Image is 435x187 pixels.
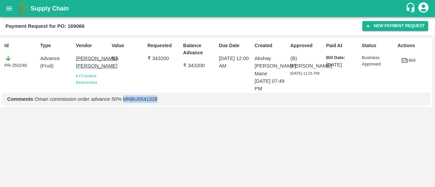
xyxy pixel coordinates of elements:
p: Value [111,42,144,49]
button: open drawer [1,1,17,16]
p: Requested [147,42,180,49]
p: Status [362,42,395,49]
b: Payment Request for PO: 169066 [5,23,85,29]
span: KYC Verified [76,74,96,78]
p: [DATE] 07:49 PM [255,77,288,93]
p: Bill Date: [326,55,359,61]
p: Business Approved [362,55,395,67]
button: New Payment Request [362,21,428,31]
p: ( Fruit ) [40,62,73,70]
p: Akshay [PERSON_NAME] Mane [255,55,288,77]
div: account of current user [417,1,430,16]
span: Bank Verified [76,80,97,85]
p: Type [40,42,73,49]
a: Bill [398,55,419,67]
p: Due Date [219,42,252,49]
div: customer-support [405,2,417,15]
p: Vendor [76,42,109,49]
b: Comments [7,96,33,102]
p: Actions [398,42,431,49]
p: (B) [PERSON_NAME] [290,55,323,70]
p: Paid At [326,42,359,49]
div: PR-250248 [4,55,37,69]
b: Supply Chain [31,5,69,12]
p: Advance [40,55,73,62]
p: [PERSON_NAME] [PERSON_NAME] [76,55,109,70]
p: Id [4,42,37,49]
p: [DATE] [326,61,359,69]
p: Approved [290,42,323,49]
img: logo [17,2,31,15]
p: [DATE] 12:00 AM [219,55,252,70]
a: Supply Chain [31,4,405,13]
span: [DATE] 11:01 PM [290,71,319,75]
p: Oman commission order advance 50% MNBU0541328 [7,95,425,103]
p: NA [111,55,144,62]
p: ₹ 343200 [147,55,180,62]
p: Created [255,42,288,49]
p: ₹ 343200 [183,62,216,69]
p: Balance Advance [183,42,216,56]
